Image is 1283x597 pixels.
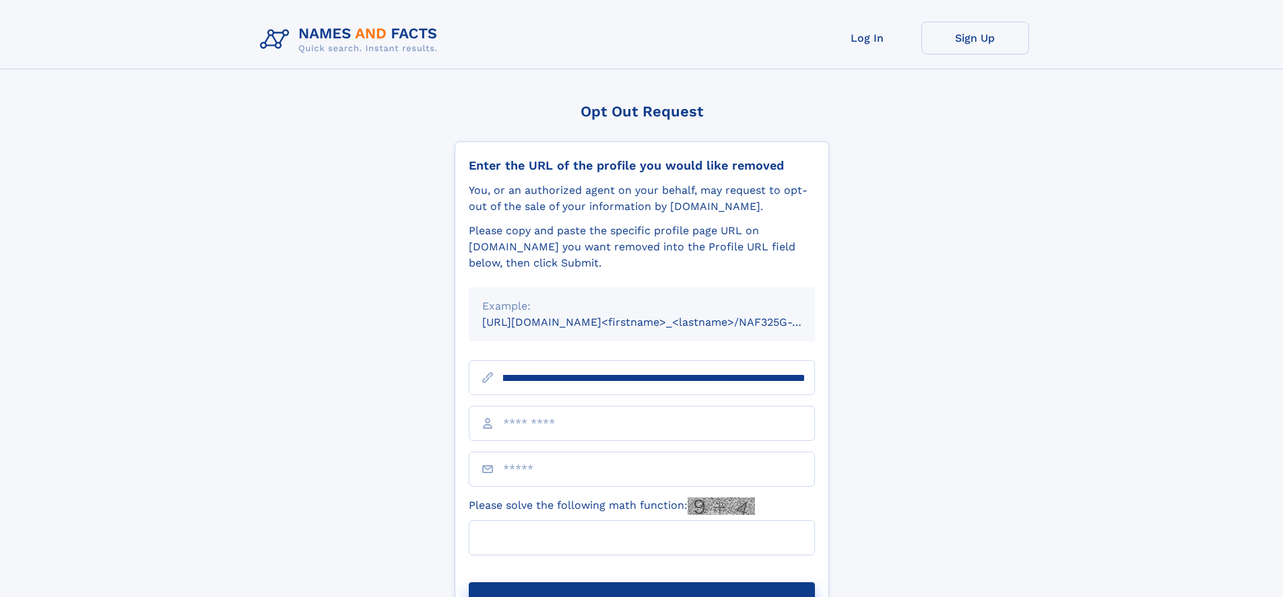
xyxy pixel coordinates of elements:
[469,223,815,271] div: Please copy and paste the specific profile page URL on [DOMAIN_NAME] you want removed into the Pr...
[455,103,829,120] div: Opt Out Request
[469,497,755,515] label: Please solve the following math function:
[469,182,815,215] div: You, or an authorized agent on your behalf, may request to opt-out of the sale of your informatio...
[814,22,921,55] a: Log In
[921,22,1029,55] a: Sign Up
[469,158,815,173] div: Enter the URL of the profile you would like removed
[482,298,801,314] div: Example:
[255,22,449,58] img: Logo Names and Facts
[482,316,841,328] small: [URL][DOMAIN_NAME]<firstname>_<lastname>/NAF325G-xxxxxxxx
